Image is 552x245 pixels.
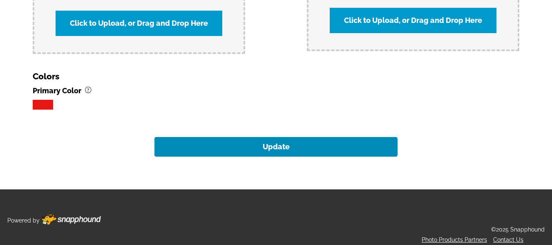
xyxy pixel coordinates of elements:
label: Click to Upload, or Drag and Drop Here [330,8,496,33]
tspan: ? [87,87,89,93]
p: Powered by [7,216,40,226]
a: Contact Us [493,236,523,243]
img: Footer [42,214,101,225]
button: Update [154,137,398,157]
label: Click to Upload, or Drag and Drop Here [56,11,222,36]
b: Primary Color [33,86,81,95]
h3: Colors [33,69,59,84]
p: ©2025 Snapphound [491,225,545,235]
a: Photo Products Partners [422,236,487,243]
